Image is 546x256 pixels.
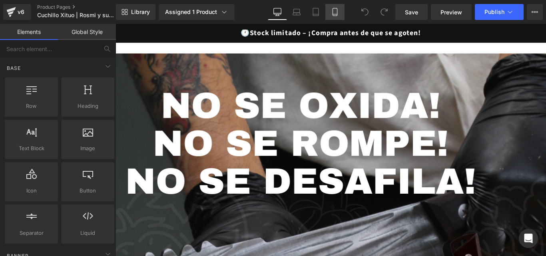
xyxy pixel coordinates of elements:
span: Text Block [7,144,56,153]
div: v6 [16,7,26,17]
span: Base [6,64,22,72]
span: 🕐 [141,6,343,14]
span: Preview [440,8,462,16]
a: Global Style [58,24,116,40]
span: Publish [484,9,504,15]
span: Save [405,8,418,16]
span: Heading [64,102,112,110]
a: Laptop [287,4,306,20]
a: Mobile [325,4,345,20]
a: Tablet [306,4,325,20]
div: Open Intercom Messenger [519,229,538,248]
span: Row [7,102,56,110]
span: Cuchillo Xituo | Rosmi y su sazón [37,12,114,18]
button: More [527,4,543,20]
a: Desktop [268,4,287,20]
button: Undo [357,4,373,20]
span: Button [64,187,112,195]
a: Product Pages [37,4,129,10]
span: Icon [7,187,56,195]
span: Liquid [64,229,112,237]
a: New Library [116,4,155,20]
span: Separator [7,229,56,237]
div: Assigned 1 Product [165,8,228,16]
button: Redo [376,4,392,20]
a: v6 [3,4,31,20]
strong: Stock limitado – ¡Compra antes de que se agoten! [151,5,343,16]
button: Publish [475,4,524,20]
span: Library [131,8,150,16]
span: Image [64,144,112,153]
a: Preview [431,4,472,20]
